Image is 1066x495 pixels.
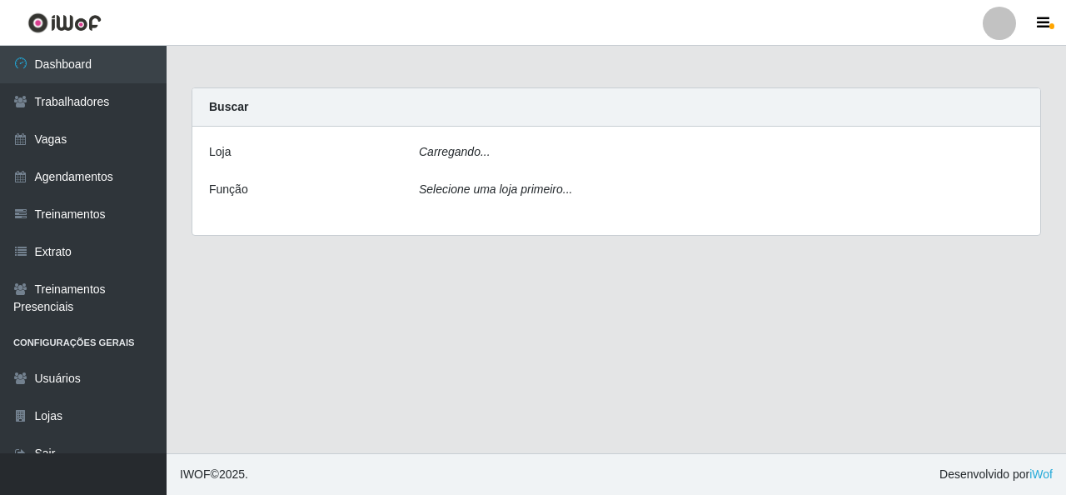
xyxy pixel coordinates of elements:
[419,182,572,196] i: Selecione uma loja primeiro...
[180,466,248,483] span: © 2025 .
[209,100,248,113] strong: Buscar
[1029,467,1053,481] a: iWof
[419,145,491,158] i: Carregando...
[27,12,102,33] img: CoreUI Logo
[180,467,211,481] span: IWOF
[939,466,1053,483] span: Desenvolvido por
[209,181,248,198] label: Função
[209,143,231,161] label: Loja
